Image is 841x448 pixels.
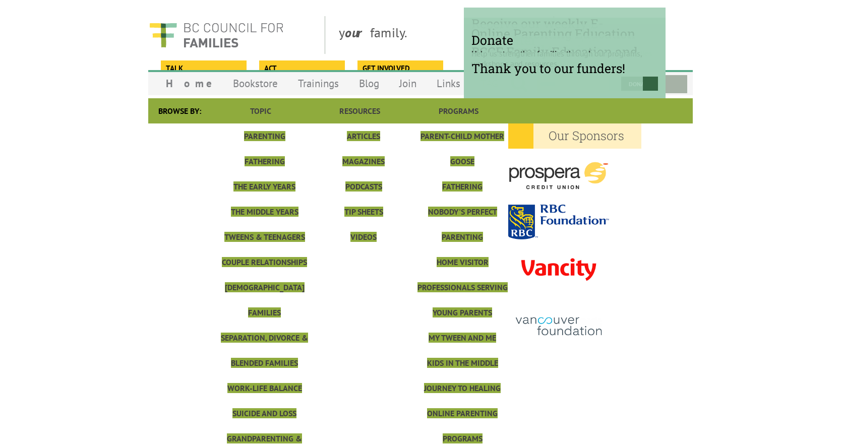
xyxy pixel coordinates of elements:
[264,63,338,74] span: Act
[345,24,370,41] strong: our
[471,32,658,48] span: Donate
[363,63,437,74] span: Get Involved
[232,408,296,418] a: Suicide and Loss
[350,232,377,242] a: Videos
[427,358,498,368] a: Kids in the Middle
[427,72,470,95] a: Links
[344,207,383,217] a: Tip Sheets
[345,181,382,191] a: Podcasts
[288,72,349,95] a: Trainings
[471,15,658,48] span: Receive our weekly E-Newsletter
[389,72,427,95] a: Join
[245,156,285,166] a: Fathering
[508,123,641,149] h2: Our Sponsors
[471,60,658,77] span: Thank you to our funders!
[508,241,609,298] img: vancity-3.png
[342,156,385,166] a: Magazines
[156,72,223,95] a: Home
[357,60,442,75] a: Get Involved Make change happen
[233,181,295,191] a: The Early Years
[222,257,307,267] a: Couple Relationships
[148,16,284,54] img: BC Council for FAMILIES
[347,131,380,141] a: Articles
[161,60,245,75] a: Talk Share your story
[166,63,240,74] span: Talk
[417,282,508,317] a: Professionals Serving Young Parents
[424,383,501,393] a: Journey to Healing
[428,207,497,242] a: Nobody's Perfect Parenting
[508,205,609,239] img: rbc.png
[439,106,478,116] a: Programs
[437,257,489,267] a: Home Visitor
[221,333,308,368] a: Separation, Divorce & Blended Families
[331,16,554,54] div: y family.
[250,106,271,116] a: Topic
[508,149,609,203] img: prospera-4.png
[420,131,504,166] a: Parent-Child Mother Goose
[442,181,483,191] a: Fathering
[244,131,285,141] a: Parenting
[231,207,298,217] a: The Middle Years
[148,98,211,123] div: Browse By:
[427,408,498,443] a: Online Parenting Programs
[349,72,389,95] a: Blog
[224,232,305,242] a: Tweens & Teenagers
[339,106,380,116] a: Resources
[508,300,609,353] img: vancouver_foundation-2.png
[227,383,302,393] a: Work-Life Balance
[429,333,496,343] a: My Tween and Me
[225,282,305,317] a: [DEMOGRAPHIC_DATA] Families
[223,72,288,95] a: Bookstore
[259,60,343,75] a: Act Take a survey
